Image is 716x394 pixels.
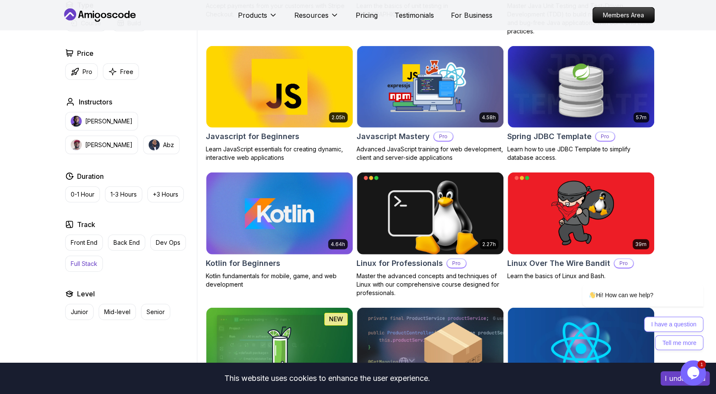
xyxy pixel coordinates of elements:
a: Members Area [592,7,655,23]
img: Spring JDBC Template card [508,46,654,128]
p: 4.58h [482,114,496,121]
button: instructor imgAbz [143,136,180,154]
p: Junior [71,308,88,316]
p: +3 Hours [153,190,178,199]
button: instructor img[PERSON_NAME] [65,112,138,131]
button: Dev Ops [150,235,186,251]
p: Learn JavaScript essentials for creating dynamic, interactive web applications [206,145,353,162]
h2: Javascript Mastery [357,131,430,142]
p: Back End [113,238,140,247]
img: Kotlin for Beginners card [206,172,353,254]
img: instructor img [71,140,82,150]
p: [PERSON_NAME] [85,117,133,126]
h2: Instructors [79,97,112,107]
p: Pro [596,132,614,141]
img: React JS Developer Guide card [508,308,654,390]
p: Products [238,10,267,20]
p: Dev Ops [156,238,180,247]
p: Pro [447,259,466,268]
p: 2.27h [482,241,496,248]
h2: Linux for Professionals [357,257,443,269]
img: instructor img [71,116,82,127]
button: 0-1 Hour [65,186,100,202]
button: instructor img[PERSON_NAME] [65,136,138,154]
h2: Spring JDBC Template [507,131,592,142]
img: Spring Boot Product API card [357,308,503,390]
a: For Business [451,10,492,20]
iframe: chat widget [680,360,708,386]
p: Abz [163,141,174,149]
img: Linux for Professionals card [357,172,503,254]
p: Free [120,68,133,76]
p: Resources [294,10,329,20]
a: Spring JDBC Template card57mSpring JDBC TemplateProLearn how to use JDBC Template to simplify dat... [507,46,655,162]
button: Pro [65,63,98,80]
p: [PERSON_NAME] [85,141,133,149]
a: Linux for Professionals card2.27hLinux for ProfessionalsProMaster the advanced concepts and techn... [357,172,504,297]
p: 0-1 Hour [71,190,94,199]
button: Resources [294,10,339,27]
a: Kotlin for Beginners card4.64hKotlin for BeginnersKotlin fundamentals for mobile, game, and web d... [206,172,353,289]
p: Pro [83,68,92,76]
h2: Duration [77,171,104,181]
p: NEW [329,315,343,323]
p: Learn the basics of Linux and Bash. [507,272,655,280]
button: Free [103,63,139,80]
h2: Track [77,219,95,230]
button: Products [238,10,277,27]
button: Back End [108,235,145,251]
p: Pro [434,132,453,141]
p: 57m [636,114,647,121]
a: Javascript Mastery card4.58hJavascript MasteryProAdvanced JavaScript training for web development... [357,46,504,162]
p: Learn how to use JDBC Template to simplify database access. [507,145,655,162]
p: Members Area [593,8,654,23]
p: Kotlin fundamentals for mobile, game, and web development [206,272,353,289]
button: Accept cookies [661,371,710,386]
div: This website uses cookies to enhance the user experience. [6,369,648,388]
p: Master the advanced concepts and techniques of Linux with our comprehensive course designed for p... [357,272,504,297]
p: 4.64h [331,241,345,248]
h2: Kotlin for Beginners [206,257,280,269]
button: 1-3 Hours [105,186,142,202]
button: Front End [65,235,103,251]
p: Senior [147,308,165,316]
p: 1-3 Hours [111,190,137,199]
p: Full Stack [71,260,97,268]
h2: Price [77,48,94,58]
p: Advanced JavaScript training for web development, client and server-side applications [357,145,504,162]
button: Junior [65,304,94,320]
a: Pricing [356,10,378,20]
img: Javascript Mastery card [357,46,503,128]
img: instructor img [149,140,160,150]
button: Mid-level [99,304,136,320]
iframe: chat widget [555,208,708,356]
p: Mid-level [104,308,130,316]
h2: Javascript for Beginners [206,131,299,142]
h2: Linux Over The Wire Bandit [507,257,610,269]
a: Javascript for Beginners card2.05hJavascript for BeginnersLearn JavaScript essentials for creatin... [206,46,353,162]
p: 2.05h [332,114,345,121]
img: Mockito & Java Unit Testing card [206,308,353,390]
h2: Level [77,289,95,299]
button: Senior [141,304,170,320]
img: Javascript for Beginners card [206,46,353,128]
a: Linux Over The Wire Bandit card39mLinux Over The Wire BanditProLearn the basics of Linux and Bash. [507,172,655,280]
button: Full Stack [65,256,103,272]
p: Front End [71,238,97,247]
button: +3 Hours [147,186,184,202]
a: Testimonials [395,10,434,20]
img: Linux Over The Wire Bandit card [508,172,654,254]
